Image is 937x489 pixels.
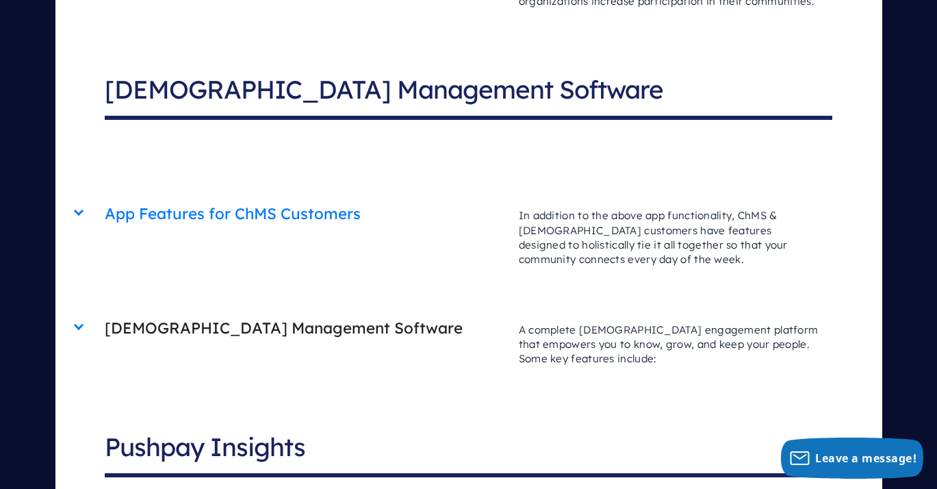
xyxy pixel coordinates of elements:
h2: Pushpay Insights [105,421,832,477]
h2: App Features for ChMS Customers [105,197,505,231]
h2: [DEMOGRAPHIC_DATA] Management Software [105,63,832,119]
p: A complete [DEMOGRAPHIC_DATA] engagement platform that empowers you to know, grow, and keep your ... [505,309,832,380]
p: In addition to the above app functionality, ChMS & [DEMOGRAPHIC_DATA] customers have features des... [505,195,832,280]
button: Leave a message! [781,438,923,479]
h2: [DEMOGRAPHIC_DATA] Management Software [105,311,505,346]
span: Leave a message! [815,451,916,466]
